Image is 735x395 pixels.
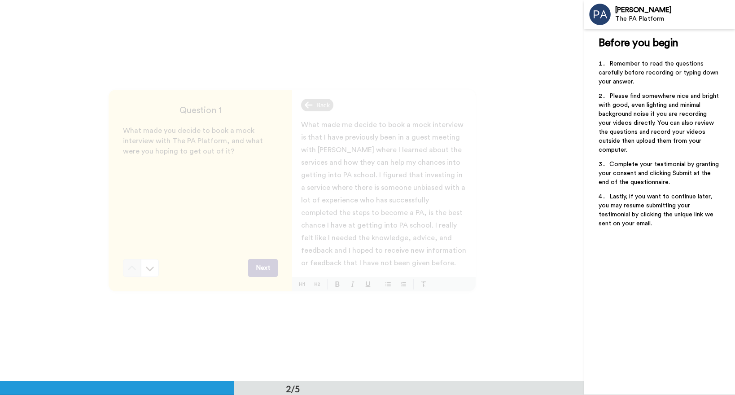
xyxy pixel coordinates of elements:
[615,6,735,14] div: [PERSON_NAME]
[599,38,678,48] span: Before you begin
[615,15,735,23] div: The PA Platform
[271,382,315,395] div: 2/5
[599,61,720,85] span: Remember to read the questions carefully before recording or typing down your answer.
[599,93,721,153] span: Please find somewhere nice and bright with good, even lighting and minimal background noise if yo...
[599,193,715,227] span: Lastly, if you want to continue later, you may resume submitting your testimonial by clicking the...
[599,161,721,185] span: Complete your testimonial by granting your consent and clicking Submit at the end of the question...
[589,4,611,25] img: Profile Image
